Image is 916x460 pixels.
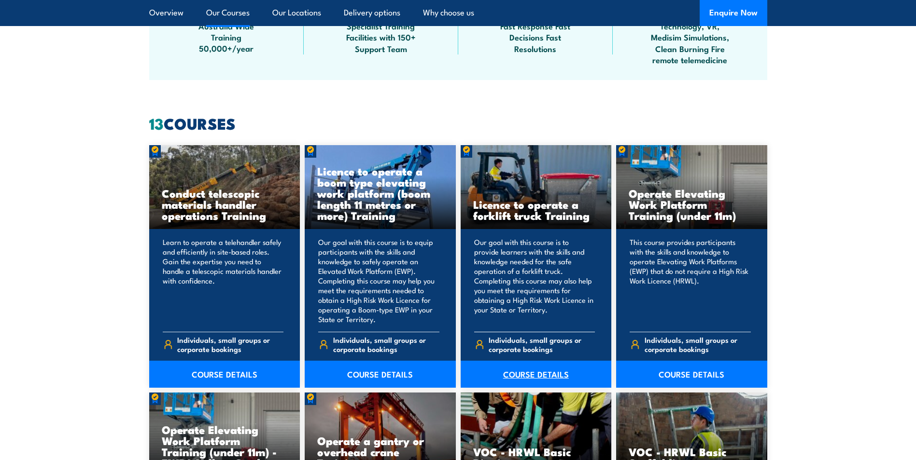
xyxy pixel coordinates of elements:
a: COURSE DETAILS [149,361,300,388]
p: Our goal with this course is to equip participants with the skills and knowledge to safely operat... [318,237,439,324]
a: COURSE DETAILS [305,361,456,388]
h3: Operate Elevating Work Platform Training (under 11m) [629,188,755,221]
span: Specialist Training Facilities with 150+ Support Team [338,20,424,54]
span: Fast Response Fast Decisions Fast Resolutions [492,20,579,54]
h3: Licence to operate a boom type elevating work platform (boom length 11 metres or more) Training [317,165,443,221]
span: Australia Wide Training 50,000+/year [183,20,270,54]
strong: 13 [149,111,164,135]
span: Individuals, small groups or corporate bookings [489,335,595,353]
span: Individuals, small groups or corporate bookings [333,335,439,353]
span: Individuals, small groups or corporate bookings [645,335,751,353]
p: Our goal with this course is to provide learners with the skills and knowledge needed for the saf... [474,237,595,324]
p: Learn to operate a telehandler safely and efficiently in site-based roles. Gain the expertise you... [163,237,284,324]
h2: COURSES [149,116,767,130]
a: COURSE DETAILS [616,361,767,388]
span: Technology, VR, Medisim Simulations, Clean Burning Fire remote telemedicine [647,20,733,66]
h3: Conduct telescopic materials handler operations Training [162,188,288,221]
p: This course provides participants with the skills and knowledge to operate Elevating Work Platfor... [630,237,751,324]
a: COURSE DETAILS [461,361,612,388]
span: Individuals, small groups or corporate bookings [177,335,283,353]
h3: Licence to operate a forklift truck Training [473,199,599,221]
